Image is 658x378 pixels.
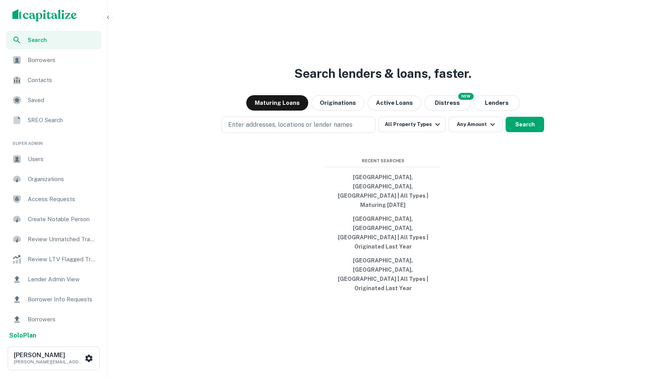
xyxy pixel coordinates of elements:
a: Borrowers [6,51,101,69]
span: SREO Search [28,116,97,125]
a: Review LTV Flagged Transactions [6,250,101,269]
button: [GEOGRAPHIC_DATA], [GEOGRAPHIC_DATA], [GEOGRAPHIC_DATA] | All Types | Originated Last Year [325,254,441,295]
a: Borrowers [6,310,101,329]
strong: Solo Plan [9,332,36,339]
button: Lenders [474,95,520,111]
a: SREO Search [6,111,101,129]
a: Users [6,150,101,168]
a: Organizations [6,170,101,188]
span: Search [28,36,97,44]
a: Search [6,31,101,49]
button: Originations [311,95,364,111]
span: Borrower Info Requests [28,295,97,304]
button: Search [506,117,544,132]
li: Super Admin [6,131,101,150]
span: Borrowers [28,315,97,324]
button: All Property Types [379,117,446,132]
img: capitalize-logo.png [12,9,77,22]
button: Search distressed loans with lien and other non-mortgage details. [424,95,471,111]
button: [GEOGRAPHIC_DATA], [GEOGRAPHIC_DATA], [GEOGRAPHIC_DATA] | All Types | Maturing [DATE] [325,170,441,212]
a: Lender Admin View [6,270,101,289]
span: Lender Admin View [28,275,97,284]
span: Review LTV Flagged Transactions [28,255,97,264]
a: Saved [6,91,101,109]
span: Recent Searches [325,158,441,164]
button: [GEOGRAPHIC_DATA], [GEOGRAPHIC_DATA], [GEOGRAPHIC_DATA] | All Types | Originated Last Year [325,212,441,254]
button: Maturing Loans [246,95,308,111]
span: Contacts [28,76,97,85]
button: Active Loans [367,95,421,111]
span: Organizations [28,175,97,184]
h3: Search lenders & loans, faster. [294,64,471,83]
span: Saved [28,96,97,105]
a: Access Requests [6,190,101,208]
span: Review Unmatched Transactions [28,235,97,244]
button: [PERSON_NAME][PERSON_NAME][EMAIL_ADDRESS][PERSON_NAME][DOMAIN_NAME] [8,346,100,370]
p: Enter addresses, locations or lender names [228,120,352,129]
a: Contacts [6,71,101,89]
h6: [PERSON_NAME] [14,352,83,358]
div: NEW [458,93,474,100]
a: SoloPlan [9,331,36,340]
button: Enter addresses, locations or lender names [222,117,376,133]
span: Access Requests [28,195,97,204]
iframe: Chat Widget [620,316,658,353]
a: Create Notable Person [6,210,101,228]
span: Users [28,155,97,164]
a: Borrower Info Requests [6,290,101,309]
button: Any Amount [449,117,503,132]
span: Create Notable Person [28,215,97,224]
span: Borrowers [28,55,97,65]
p: [PERSON_NAME][EMAIL_ADDRESS][PERSON_NAME][DOMAIN_NAME] [14,358,83,365]
a: Review Unmatched Transactions [6,230,101,249]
